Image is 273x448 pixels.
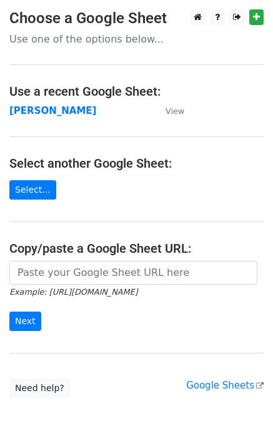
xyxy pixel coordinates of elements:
h3: Choose a Google Sheet [9,9,264,28]
small: Example: [URL][DOMAIN_NAME] [9,287,137,297]
h4: Select another Google Sheet: [9,156,264,171]
p: Use one of the options below... [9,33,264,46]
input: Next [9,312,41,331]
a: Need help? [9,379,70,398]
a: View [153,105,184,116]
a: Google Sheets [186,380,264,391]
small: View [166,106,184,116]
a: Select... [9,180,56,200]
input: Paste your Google Sheet URL here [9,261,257,285]
h4: Use a recent Google Sheet: [9,84,264,99]
a: [PERSON_NAME] [9,105,96,116]
h4: Copy/paste a Google Sheet URL: [9,241,264,256]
